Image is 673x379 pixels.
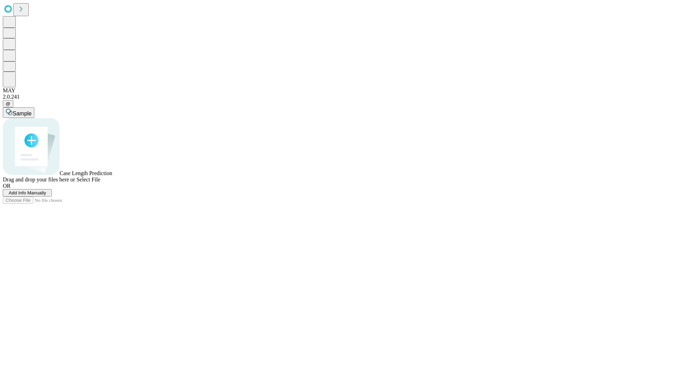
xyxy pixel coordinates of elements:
button: Add Info Manually [3,189,52,197]
span: OR [3,183,11,189]
div: 2.0.241 [3,94,670,100]
button: @ [3,100,13,107]
span: Case Length Prediction [60,170,112,176]
span: @ [6,101,11,106]
div: MAY [3,87,670,94]
span: Drag and drop your files here or [3,177,75,182]
button: Sample [3,107,34,118]
span: Add Info Manually [9,190,46,195]
span: Sample [13,111,32,117]
span: Select File [76,177,100,182]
